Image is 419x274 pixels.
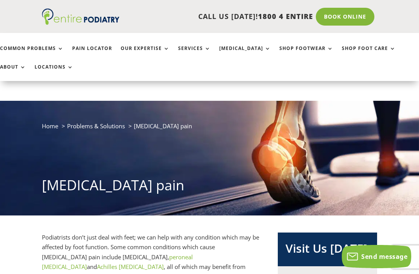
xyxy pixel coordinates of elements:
[134,122,192,130] span: [MEDICAL_DATA] pain
[42,121,377,137] nav: breadcrumb
[361,252,407,261] span: Send message
[258,12,313,21] span: 1800 4 ENTIRE
[97,263,164,271] a: Achilles [MEDICAL_DATA]
[342,245,411,268] button: Send message
[42,9,119,25] img: logo (1)
[42,122,58,130] a: Home
[42,19,119,26] a: Entire Podiatry
[178,46,211,62] a: Services
[35,64,73,81] a: Locations
[119,12,313,22] p: CALL US [DATE]!
[279,46,333,62] a: Shop Footwear
[67,122,125,130] a: Problems & Solutions
[219,46,271,62] a: [MEDICAL_DATA]
[42,176,377,199] h1: [MEDICAL_DATA] pain
[316,8,374,26] a: Book Online
[342,46,396,62] a: Shop Foot Care
[286,240,369,260] h2: Visit Us [DATE]
[121,46,170,62] a: Our Expertise
[72,46,112,62] a: Pain Locator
